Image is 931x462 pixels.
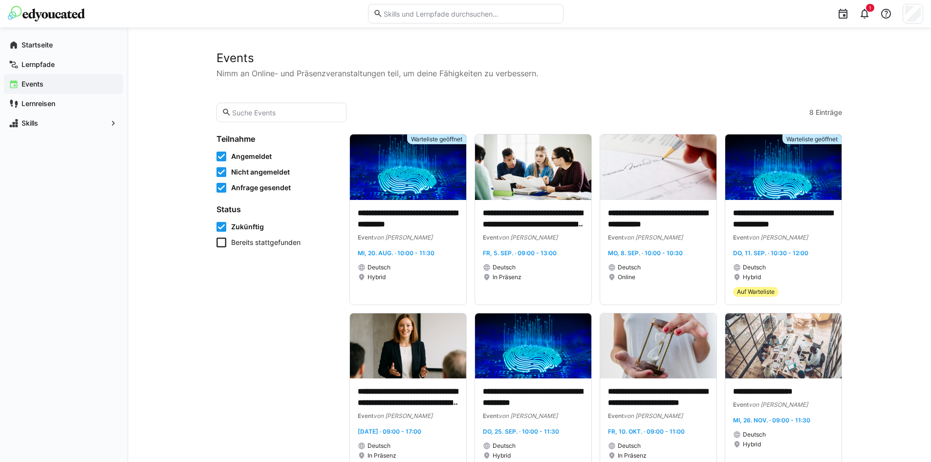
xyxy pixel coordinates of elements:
[231,108,341,117] input: Suche Events
[368,264,390,271] span: Deutsch
[368,452,396,460] span: In Präsenz
[749,401,808,408] span: von [PERSON_NAME]
[373,234,433,241] span: von [PERSON_NAME]
[368,442,390,450] span: Deutsch
[493,452,511,460] span: Hybrid
[483,412,498,419] span: Event
[733,417,810,424] span: Mi, 26. Nov. · 09:00 - 11:30
[608,249,683,257] span: Mo, 8. Sep. · 10:00 - 10:30
[483,428,559,435] span: Do, 25. Sep. · 10:00 - 11:30
[743,264,766,271] span: Deutsch
[600,313,716,379] img: image
[231,152,272,161] span: Angemeldet
[358,428,421,435] span: [DATE] · 09:00 - 17:00
[743,431,766,439] span: Deutsch
[217,204,338,214] h4: Status
[749,234,808,241] span: von [PERSON_NAME]
[743,440,761,448] span: Hybrid
[737,288,775,296] span: Auf Warteliste
[358,249,434,257] span: Mi, 20. Aug. · 10:00 - 11:30
[368,273,386,281] span: Hybrid
[608,412,624,419] span: Event
[358,412,373,419] span: Event
[231,238,301,247] span: Bereits stattgefunden
[217,134,338,144] h4: Teilnahme
[786,135,838,143] span: Warteliste geöffnet
[411,135,462,143] span: Warteliste geöffnet
[493,442,516,450] span: Deutsch
[600,134,716,200] img: image
[231,167,290,177] span: Nicht angemeldet
[493,264,516,271] span: Deutsch
[383,9,558,18] input: Skills und Lernpfade durchsuchen…
[483,234,498,241] span: Event
[493,273,521,281] span: In Präsenz
[217,51,842,66] h2: Events
[350,313,466,379] img: image
[475,313,591,379] img: image
[608,234,624,241] span: Event
[373,412,433,419] span: von [PERSON_NAME]
[809,108,814,117] span: 8
[733,234,749,241] span: Event
[231,222,264,232] span: Zukünftig
[350,134,466,200] img: image
[231,183,291,193] span: Anfrage gesendet
[743,273,761,281] span: Hybrid
[498,234,558,241] span: von [PERSON_NAME]
[624,234,683,241] span: von [PERSON_NAME]
[725,313,842,379] img: image
[618,442,641,450] span: Deutsch
[475,134,591,200] img: image
[624,412,683,419] span: von [PERSON_NAME]
[733,249,808,257] span: Do, 11. Sep. · 10:30 - 12:00
[358,234,373,241] span: Event
[725,134,842,200] img: image
[733,401,749,408] span: Event
[618,452,647,460] span: In Präsenz
[498,412,558,419] span: von [PERSON_NAME]
[816,108,842,117] span: Einträge
[618,264,641,271] span: Deutsch
[869,5,871,11] span: 1
[618,273,635,281] span: Online
[217,67,842,79] p: Nimm an Online- und Präsenzveranstaltungen teil, um deine Fähigkeiten zu verbessern.
[483,249,557,257] span: Fr, 5. Sep. · 09:00 - 13:00
[608,428,685,435] span: Fr, 10. Okt. · 09:00 - 11:00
